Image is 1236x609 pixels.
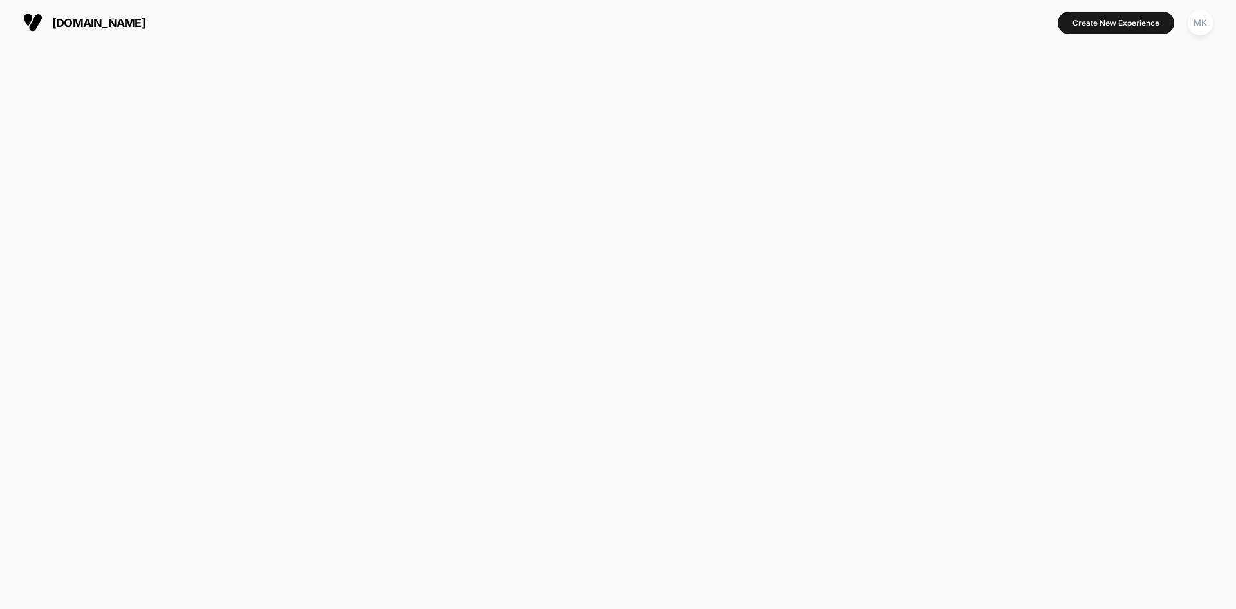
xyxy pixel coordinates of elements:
img: Visually logo [23,13,42,32]
button: MK [1184,10,1217,36]
button: Create New Experience [1058,12,1174,34]
div: MK [1188,10,1213,35]
button: [DOMAIN_NAME] [19,12,149,33]
span: [DOMAIN_NAME] [52,16,145,30]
